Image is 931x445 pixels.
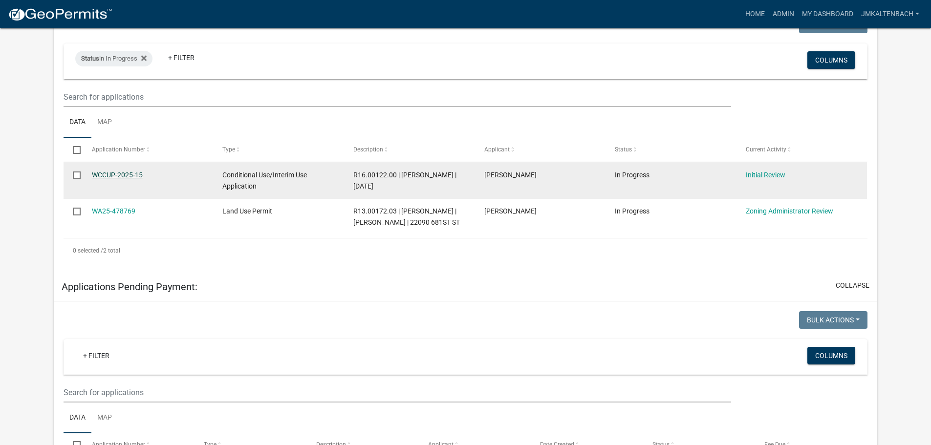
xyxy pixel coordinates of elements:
[222,146,235,153] span: Type
[92,207,135,215] a: WA25-478769
[64,138,82,161] datatable-header-cell: Select
[615,207,650,215] span: In Progress
[746,171,785,179] a: Initial Review
[83,138,214,161] datatable-header-cell: Application Number
[54,6,877,273] div: collapse
[484,146,510,153] span: Applicant
[798,5,857,23] a: My Dashboard
[606,138,736,161] datatable-header-cell: Status
[75,51,152,66] div: in In Progress
[807,347,855,364] button: Columns
[769,5,798,23] a: Admin
[81,55,99,62] span: Status
[615,146,632,153] span: Status
[64,107,91,138] a: Data
[736,138,867,161] datatable-header-cell: Current Activity
[353,207,460,226] span: R13.00172.03 | STEVEN L KENNEBECK | THEODORE A KENNEBECK | 22090 681ST ST
[64,382,731,403] input: Search for applications
[160,49,202,66] a: + Filter
[92,171,143,179] a: WCCUP-2025-15
[799,311,867,329] button: Bulk Actions
[64,403,91,434] a: Data
[836,280,869,291] button: collapse
[222,171,307,190] span: Conditional Use/Interim Use Application
[746,207,833,215] a: Zoning Administrator Review
[484,207,537,215] span: Theodore Kennebeck
[857,5,923,23] a: jmkaltenbach
[64,238,867,263] div: 2 total
[222,207,272,215] span: Land Use Permit
[746,146,786,153] span: Current Activity
[92,146,145,153] span: Application Number
[475,138,606,161] datatable-header-cell: Applicant
[741,5,769,23] a: Home
[64,87,731,107] input: Search for applications
[615,171,650,179] span: In Progress
[353,146,383,153] span: Description
[62,281,197,293] h5: Applications Pending Payment:
[353,171,456,190] span: R16.00122.00 | Roger Dykes | 09/15/2025
[484,171,537,179] span: Roger Dykes
[75,347,117,364] a: + Filter
[213,138,344,161] datatable-header-cell: Type
[91,107,118,138] a: Map
[344,138,475,161] datatable-header-cell: Description
[73,247,103,254] span: 0 selected /
[807,51,855,69] button: Columns
[91,403,118,434] a: Map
